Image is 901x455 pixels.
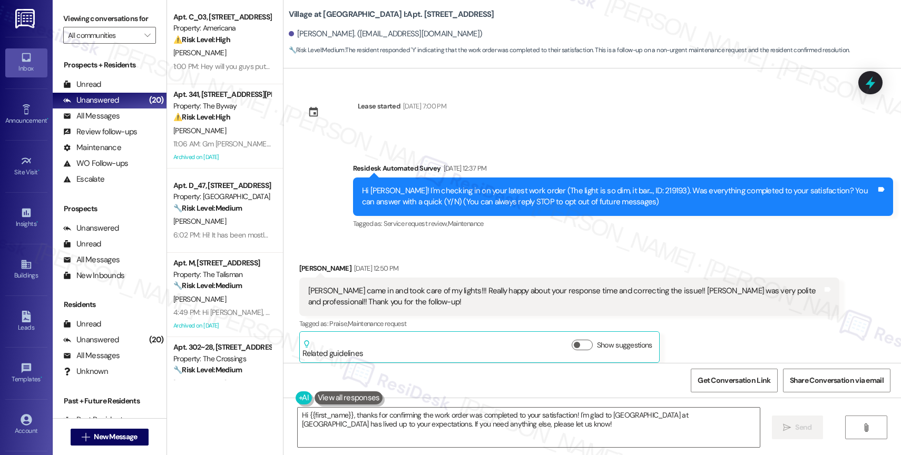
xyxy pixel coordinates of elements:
span: Maintenance [448,219,484,228]
div: Property: [GEOGRAPHIC_DATA] [173,191,271,202]
strong: 🔧 Risk Level: Medium [173,203,242,213]
a: Account [5,411,47,439]
div: Tagged as: [353,216,893,231]
div: Residesk Automated Survey [353,163,893,177]
span: • [47,115,48,123]
div: Apt. C_03, [STREET_ADDRESS] [173,12,271,23]
div: [DATE] 12:50 PM [351,263,398,274]
div: Hi [PERSON_NAME]! I'm checking in on your latest work order (The light is so dim, it bar..., ID: ... [362,185,876,208]
div: Unknown [63,366,108,377]
b: Village at [GEOGRAPHIC_DATA] I: Apt. [STREET_ADDRESS] [289,9,494,20]
span: [PERSON_NAME] [173,379,226,388]
div: Lease started [358,101,401,112]
div: [PERSON_NAME] [299,263,839,278]
div: Past Residents [63,414,127,426]
div: Apt. D_47, [STREET_ADDRESS] [173,180,271,191]
div: Property: Americana [173,23,271,34]
div: Tagged as: [299,316,839,331]
div: 1:00 PM: Hey will you guys put the paper on my door so I can take that and get help on rent [173,62,452,71]
div: (20) [146,332,167,348]
span: [PERSON_NAME] [173,216,226,226]
div: Related guidelines [302,340,364,359]
div: 11:06 AM: Gm [PERSON_NAME]. I wasn't able to come up with all the rent by this weekend. I will ha... [173,139,720,149]
div: Unanswered [63,334,119,345]
div: [DATE] 12:37 PM [441,163,487,174]
div: Residents [53,299,167,310]
div: Apt. 302~28, [STREET_ADDRESS] [173,342,271,353]
strong: 🔧 Risk Level: Medium [289,46,345,54]
i:  [144,31,150,39]
span: New Message [94,431,137,442]
div: All Messages [63,254,120,265]
span: Get Conversation Link [698,375,770,386]
label: Viewing conversations for [63,11,156,27]
div: Property: The Talisman [173,269,271,280]
button: Get Conversation Link [691,369,777,392]
div: Unanswered [63,223,119,234]
a: Insights • [5,204,47,232]
span: Send [795,422,811,433]
span: [PERSON_NAME] [173,48,226,57]
a: Templates • [5,359,47,388]
input: All communities [68,27,139,44]
div: Property: The Byway [173,101,271,112]
i:  [783,423,791,432]
textarea: Hi {{first_name}}, thanks for confirming the work order was completed to your satisfaction! I'm g... [298,408,760,447]
div: Maintenance [63,142,121,153]
span: Share Conversation via email [790,375,884,386]
div: Unread [63,239,101,250]
span: [PERSON_NAME] [173,294,226,304]
div: [PERSON_NAME]. ([EMAIL_ADDRESS][DOMAIN_NAME]) [289,28,483,39]
a: Leads [5,308,47,336]
div: New Inbounds [63,270,124,281]
button: Send [772,416,823,439]
span: Maintenance request [348,319,407,328]
div: All Messages [63,350,120,361]
div: Unread [63,319,101,330]
div: Escalate [63,174,104,185]
strong: 🔧 Risk Level: Medium [173,281,242,290]
div: WO Follow-ups [63,158,128,169]
div: [DATE] 7:00 PM [400,101,446,112]
strong: ⚠️ Risk Level: High [173,35,230,44]
strong: 🔧 Risk Level: Medium [173,365,242,374]
a: Buildings [5,255,47,284]
div: Unanswered [63,95,119,106]
div: Review follow-ups [63,126,137,137]
a: Site Visit • [5,152,47,181]
button: New Message [71,429,149,446]
i:  [862,423,870,432]
div: 6:02 PM: Hi! It has been mostly good. The only things I would say is that the halfway up to my ap... [173,230,757,240]
img: ResiDesk Logo [15,9,37,28]
a: Inbox [5,48,47,77]
div: Prospects + Residents [53,60,167,71]
i:  [82,433,90,441]
div: Unread [63,79,101,90]
div: Past + Future Residents [53,395,167,407]
span: • [41,374,42,381]
div: Apt. 341, [STREET_ADDRESS][PERSON_NAME] [173,89,271,100]
span: [PERSON_NAME] [173,126,226,135]
button: Share Conversation via email [783,369,890,392]
span: Praise , [329,319,347,328]
div: [PERSON_NAME] came in and took care of my lights!!! Really happy about your response time and cor... [308,285,822,308]
div: Archived on [DATE] [172,319,272,332]
span: • [38,167,40,174]
span: Service request review , [384,219,448,228]
div: Property: The Crossings [173,353,271,364]
div: (20) [146,92,167,108]
div: Archived on [DATE] [172,151,272,164]
strong: ⚠️ Risk Level: High [173,112,230,122]
div: All Messages [63,111,120,122]
div: Prospects [53,203,167,214]
div: Apt. M, [STREET_ADDRESS] [173,258,271,269]
label: Show suggestions [597,340,652,351]
span: • [36,219,38,226]
span: : The resident responded 'Y' indicating that the work order was completed to their satisfaction. ... [289,45,850,56]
